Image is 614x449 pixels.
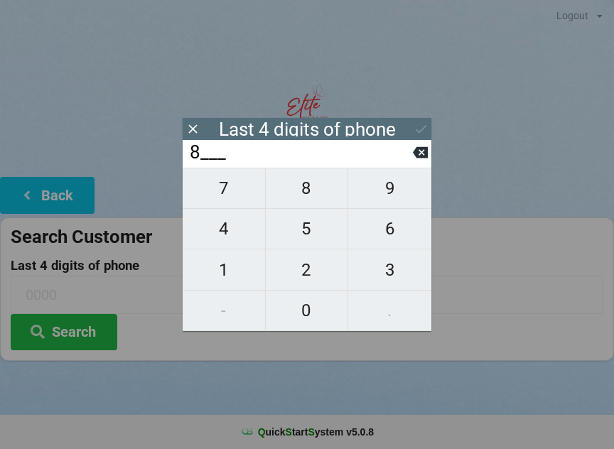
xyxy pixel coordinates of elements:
[183,249,266,290] button: 1
[219,122,396,136] div: Last 4 digits of phone
[348,255,431,285] span: 3
[183,173,265,203] span: 7
[348,249,431,290] button: 3
[183,209,266,249] button: 4
[183,255,265,285] span: 1
[266,168,349,209] button: 8
[183,214,265,244] span: 4
[348,214,431,244] span: 6
[266,173,348,203] span: 8
[266,249,349,290] button: 2
[266,209,349,249] button: 5
[348,168,431,209] button: 9
[266,255,348,285] span: 2
[348,209,431,249] button: 6
[266,291,349,331] button: 0
[183,168,266,209] button: 7
[348,173,431,203] span: 9
[266,214,348,244] span: 5
[266,296,348,325] span: 0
